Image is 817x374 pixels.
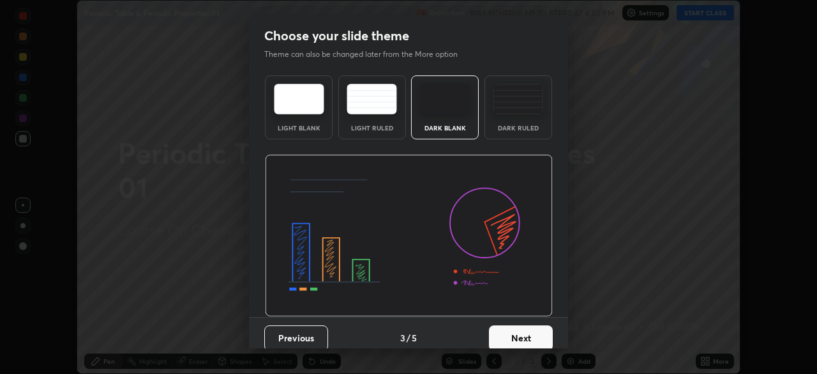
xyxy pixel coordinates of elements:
img: darkTheme.f0cc69e5.svg [420,84,470,114]
img: darkRuledTheme.de295e13.svg [493,84,543,114]
h2: Choose your slide theme [264,27,409,44]
button: Previous [264,325,328,351]
img: lightRuledTheme.5fabf969.svg [347,84,397,114]
h4: 5 [412,331,417,345]
p: Theme can also be changed later from the More option [264,49,471,60]
div: Dark Ruled [493,125,544,131]
div: Light Ruled [347,125,398,131]
img: lightTheme.e5ed3b09.svg [274,84,324,114]
h4: / [407,331,410,345]
button: Next [489,325,553,351]
div: Dark Blank [419,125,470,131]
div: Light Blank [273,125,324,131]
h4: 3 [400,331,405,345]
img: darkThemeBanner.d06ce4a2.svg [265,155,553,317]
